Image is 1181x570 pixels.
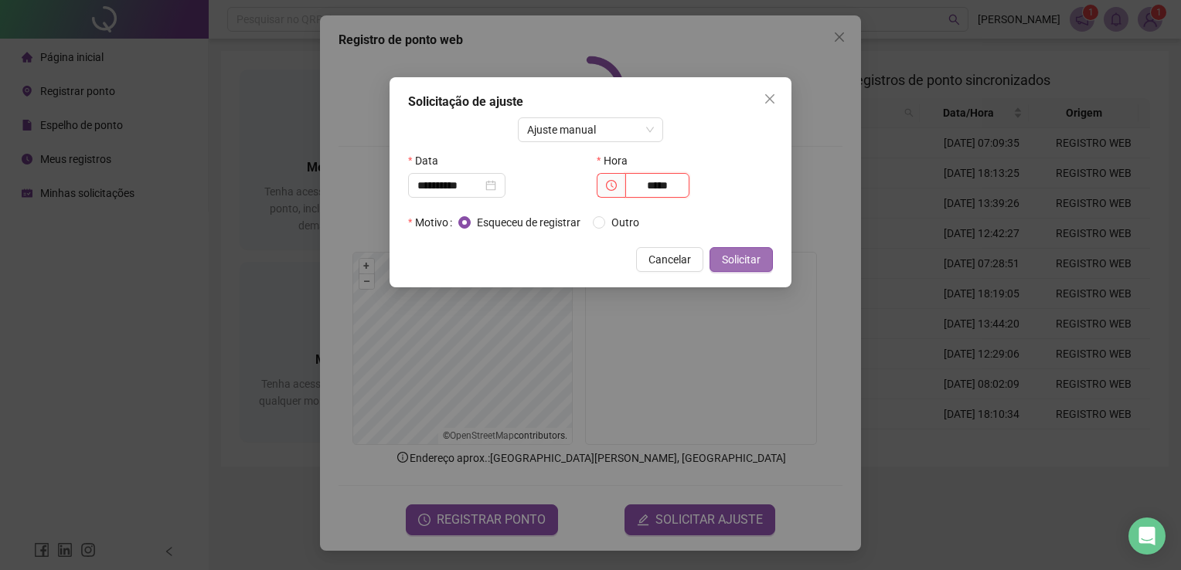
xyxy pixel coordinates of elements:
[1128,517,1166,555] div: Open Intercom Messenger
[527,118,655,141] span: Ajuste manual
[408,210,458,235] label: Motivo
[710,247,773,272] button: Solicitar
[764,93,776,105] span: close
[722,251,761,268] span: Solicitar
[605,214,645,231] span: Outro
[648,251,691,268] span: Cancelar
[408,148,448,173] label: Data
[471,214,587,231] span: Esqueceu de registrar
[757,87,782,111] button: Close
[636,247,703,272] button: Cancelar
[597,148,638,173] label: Hora
[408,93,773,111] div: Solicitação de ajuste
[606,180,617,191] span: clock-circle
